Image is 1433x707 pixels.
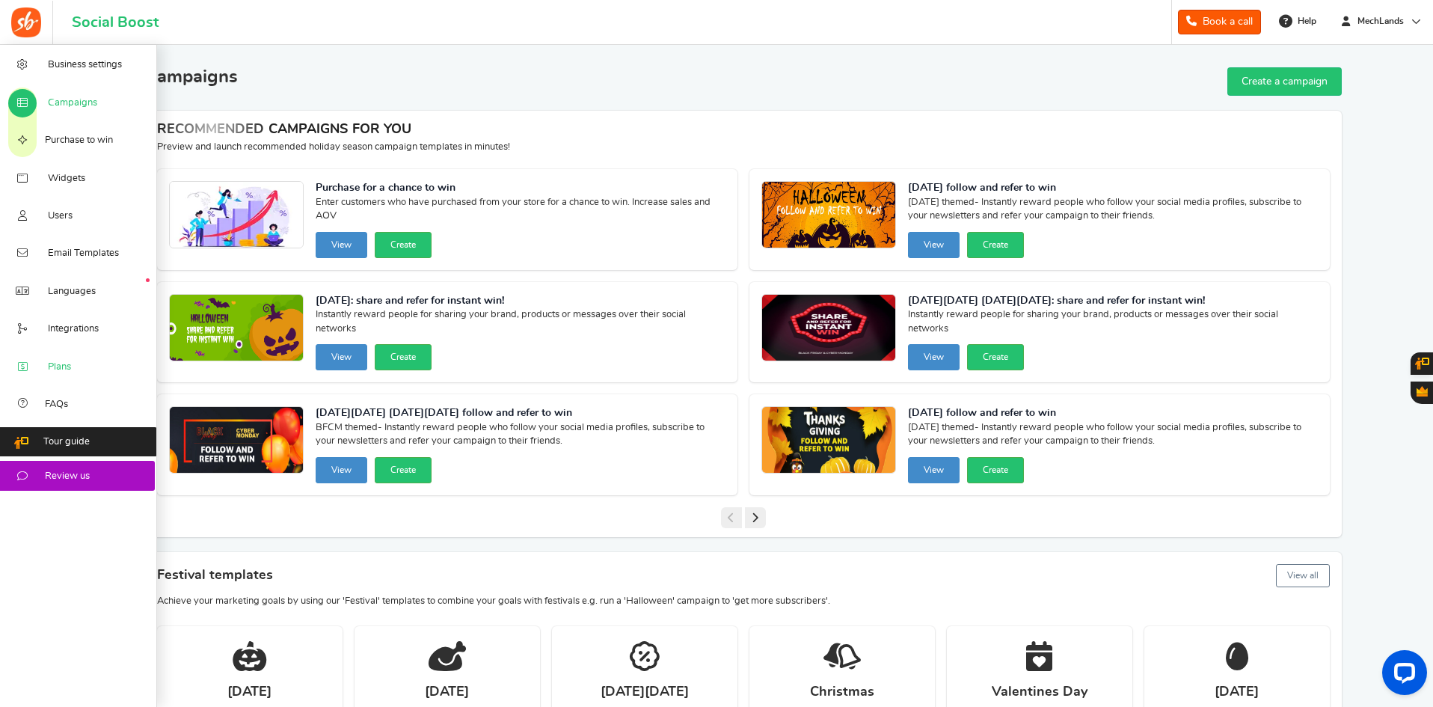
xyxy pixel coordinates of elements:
strong: [DATE][DATE] [DATE][DATE]: share and refer for instant win! [908,294,1318,309]
span: Tour guide [43,435,90,449]
img: Recommended Campaigns [170,407,303,474]
strong: Christmas [810,683,874,702]
img: Recommended Campaigns [762,407,895,474]
button: Create [967,344,1024,370]
span: Campaigns [48,97,97,110]
strong: [DATE] [425,683,469,702]
button: Create [375,232,432,258]
span: FAQs [45,398,68,411]
img: Recommended Campaigns [170,295,303,362]
strong: [DATE] [1215,683,1259,702]
span: Enter customers who have purchased from your store for a chance to win. Increase sales and AOV [316,196,725,226]
button: View [316,344,367,370]
a: Help [1273,9,1324,33]
span: Users [48,209,73,223]
button: View [908,232,960,258]
strong: [DATE] follow and refer to win [908,406,1318,421]
span: Email Templates [48,247,119,260]
strong: [DATE] follow and refer to win [908,181,1318,196]
span: [DATE] themed- Instantly reward people who follow your social media profiles, subscribe to your n... [908,196,1318,226]
h4: RECOMMENDED CAMPAIGNS FOR YOU [157,123,1330,138]
span: Widgets [48,172,85,186]
strong: Valentines Day [992,683,1087,702]
span: Plans [48,361,71,374]
span: Instantly reward people for sharing your brand, products or messages over their social networks [316,308,725,338]
img: Recommended Campaigns [762,182,895,249]
span: Help [1294,15,1316,28]
p: Preview and launch recommended holiday season campaign templates in minutes! [157,141,1330,154]
span: Integrations [48,322,99,336]
span: Gratisfaction [1417,386,1428,397]
button: Gratisfaction [1411,382,1433,404]
button: Create [375,457,432,483]
h2: Campaigns [145,67,238,87]
span: BFCM themed- Instantly reward people who follow your social media profiles, subscribe to your new... [316,421,725,451]
button: Create [967,232,1024,258]
h4: Festival templates [157,561,1330,590]
img: Recommended Campaigns [170,182,303,249]
img: Social Boost [11,7,41,37]
span: Instantly reward people for sharing your brand, products or messages over their social networks [908,308,1318,338]
button: View [908,344,960,370]
strong: [DATE] [227,683,271,702]
em: New [146,278,150,282]
iframe: LiveChat chat widget [1370,644,1433,707]
button: Create [375,344,432,370]
span: Languages [48,285,96,299]
h1: Social Boost [72,14,159,31]
strong: [DATE]: share and refer for instant win! [316,294,725,309]
span: Business settings [48,58,122,72]
p: Achieve your marketing goals by using our 'Festival' templates to combine your goals with festiva... [157,595,1330,608]
button: View all [1276,564,1330,587]
button: View [316,457,367,483]
span: Purchase to win [45,134,113,147]
button: Create [967,457,1024,483]
strong: Purchase for a chance to win [316,181,725,196]
button: View [316,232,367,258]
img: Recommended Campaigns [762,295,895,362]
a: Book a call [1178,10,1261,34]
button: View [908,457,960,483]
strong: [DATE][DATE] [601,683,689,702]
a: Create a campaign [1227,67,1342,96]
span: [DATE] themed- Instantly reward people who follow your social media profiles, subscribe to your n... [908,421,1318,451]
span: MechLands [1351,15,1410,28]
span: Review us [45,470,90,483]
strong: [DATE][DATE] [DATE][DATE] follow and refer to win [316,406,725,421]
